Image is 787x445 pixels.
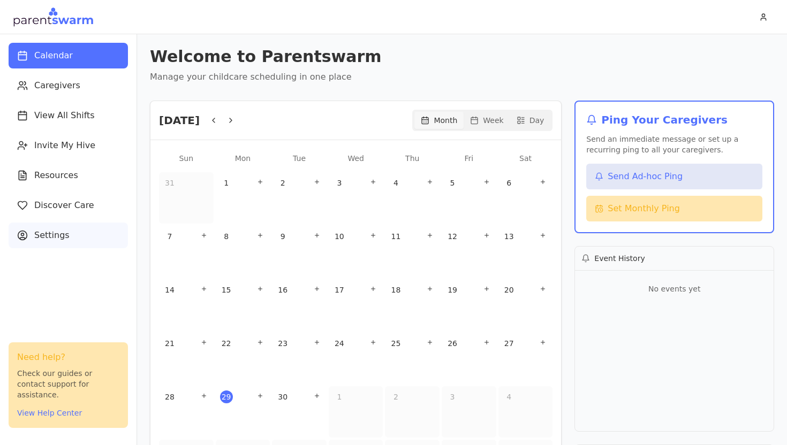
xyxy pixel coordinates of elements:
span: Invite My Hive [34,139,95,152]
span: 28 [163,390,176,403]
span: 29 [220,390,233,403]
span: 1 [333,390,346,403]
span: 10 [333,230,346,243]
span: 2 [389,390,402,403]
div: Add shift [312,337,322,348]
p: Manage your childcare scheduling in one place [150,71,774,83]
div: Add shift [255,177,266,187]
div: Add shift [425,337,435,348]
h1: Welcome to Parentswarm [150,47,774,66]
h3: Need help? [17,351,119,364]
div: Add shift [538,230,548,241]
div: Add shift [199,390,209,401]
div: Add shift [425,177,435,187]
h2: Ping Your Caregivers [586,112,762,127]
div: Add shift [255,337,266,348]
button: Previous [206,113,221,128]
span: 24 [333,337,346,350]
div: Tue [272,149,327,168]
div: Add shift [481,177,492,187]
div: Add shift [538,283,548,294]
span: 4 [503,390,516,403]
p: No events yet [588,283,761,294]
span: Discover Care [34,199,94,212]
div: Add shift [312,230,322,241]
div: Add shift [255,283,266,294]
div: Mon [216,149,270,168]
span: 1 [220,177,233,189]
span: 23 [276,337,289,350]
span: 7 [163,230,176,243]
div: Add shift [368,177,379,187]
span: Caregivers [34,79,80,92]
span: 31 [163,177,176,189]
span: 26 [446,337,459,350]
div: Thu [385,149,440,168]
span: 9 [276,230,289,243]
span: 16 [276,283,289,296]
span: 4 [389,177,402,189]
button: Month [414,112,464,129]
button: Day [510,112,551,129]
div: Add shift [481,283,492,294]
div: Add shift [312,283,322,294]
span: 17 [333,283,346,296]
span: Settings [34,229,70,242]
div: Add shift [255,230,266,241]
span: Set Monthly Ping [608,202,680,215]
div: Add shift [368,337,379,348]
button: Next [223,113,238,128]
button: View All Shifts [9,103,128,128]
div: Add shift [481,230,492,241]
button: Set Monthly Ping [586,196,762,221]
span: 3 [446,390,459,403]
span: 18 [389,283,402,296]
p: Check our guides or contact support for assistance. [17,368,119,400]
img: Parentswarm Logo [13,6,94,28]
span: View All Shifts [34,109,95,122]
span: 25 [389,337,402,350]
div: Sun [159,149,214,168]
h2: [DATE] [159,113,200,128]
span: Calendar [34,49,73,62]
span: 22 [220,337,233,350]
button: Resources [9,163,128,188]
span: 30 [276,390,289,403]
div: Add shift [312,390,322,401]
span: 2 [276,177,289,189]
div: Sat [498,149,553,168]
div: Add shift [425,283,435,294]
span: 19 [446,283,459,296]
h3: Event History [594,253,645,264]
div: Add shift [425,230,435,241]
div: Fri [442,149,496,168]
div: Add shift [199,283,209,294]
div: Add shift [368,230,379,241]
button: Calendar [9,43,128,68]
p: Send an immediate message or set up a recurring ping to all your caregivers. [586,134,762,155]
button: Week [464,112,510,129]
div: Add shift [199,337,209,348]
span: 20 [503,283,516,296]
span: 14 [163,283,176,296]
button: Caregivers [9,73,128,98]
button: Discover Care [9,193,128,218]
div: Add shift [255,390,266,401]
span: 6 [503,177,516,189]
div: Wed [329,149,383,168]
div: Add shift [368,283,379,294]
span: 13 [503,230,516,243]
div: Add shift [538,337,548,348]
button: Settings [9,223,128,248]
span: 11 [389,230,402,243]
button: Invite My Hive [9,133,128,158]
div: Add shift [199,230,209,241]
span: 12 [446,230,459,243]
span: 8 [220,230,233,243]
span: 27 [503,337,516,350]
span: 5 [446,177,459,189]
span: 15 [220,283,233,296]
button: View Help Center [17,408,82,418]
span: Send Ad-hoc Ping [608,170,683,183]
div: Add shift [538,177,548,187]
